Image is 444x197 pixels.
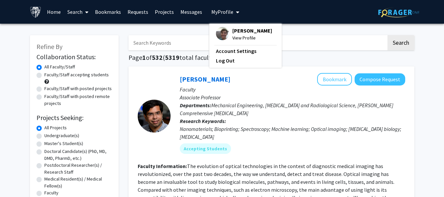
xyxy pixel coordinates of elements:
a: [PERSON_NAME] [180,75,230,83]
label: Faculty/Staff accepting students [44,71,109,78]
span: 5319 [165,53,179,62]
span: Mechanical Engineering, [MEDICAL_DATA] and Radiological Science, [PERSON_NAME] Comprehensive [MED... [180,102,393,116]
span: Refine By [36,42,62,51]
b: Faculty Information: [138,163,187,169]
input: Search Keywords [129,35,386,50]
button: Add Ishan Barman to Bookmarks [317,73,352,86]
a: Home [44,0,64,23]
a: Log Out [216,57,275,64]
label: All Projects [44,124,67,131]
a: Account Settings [216,47,275,55]
a: Bookmarks [92,0,124,23]
span: View Profile [232,34,272,41]
a: Messages [177,0,205,23]
div: Profile Picture[PERSON_NAME]View Profile [216,27,272,41]
iframe: Chat [5,167,28,192]
label: Faculty/Staff with posted projects [44,85,112,92]
p: Associate Professor [180,93,405,101]
a: Search [64,0,92,23]
img: Johns Hopkins University Logo [30,6,41,18]
h1: Page of ( total faculty/staff results) [129,54,414,62]
label: Undergraduate(s) [44,132,79,139]
span: 532 [152,53,163,62]
b: Departments: [180,102,211,109]
label: Master's Student(s) [44,140,83,147]
span: [PERSON_NAME] [232,27,272,34]
label: Postdoctoral Researcher(s) / Research Staff [44,162,112,176]
label: Medical Resident(s) / Medical Fellow(s) [44,176,112,189]
mat-chip: Accepting Students [180,143,231,154]
span: My Profile [211,9,233,15]
a: Projects [152,0,177,23]
img: Profile Picture [216,27,229,40]
button: Compose Request to Ishan Barman [355,73,405,86]
label: Doctoral Candidate(s) (PhD, MD, DMD, PharmD, etc.) [44,148,112,162]
img: ForagerOne Logo [378,7,419,17]
label: Faculty/Staff with posted remote projects [44,93,112,107]
p: Faculty [180,86,405,93]
a: Requests [124,0,152,23]
button: Search [387,35,414,50]
span: 1 [142,53,146,62]
h2: Projects Seeking: [36,114,112,122]
label: Faculty [44,189,58,196]
div: Nanomaterials; Bioprinting; Spectroscopy; Machine learning; Optical imaging; [MEDICAL_DATA] biolo... [180,125,405,141]
b: Research Keywords: [180,118,226,124]
label: All Faculty/Staff [44,63,75,70]
h2: Collaboration Status: [36,53,112,61]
